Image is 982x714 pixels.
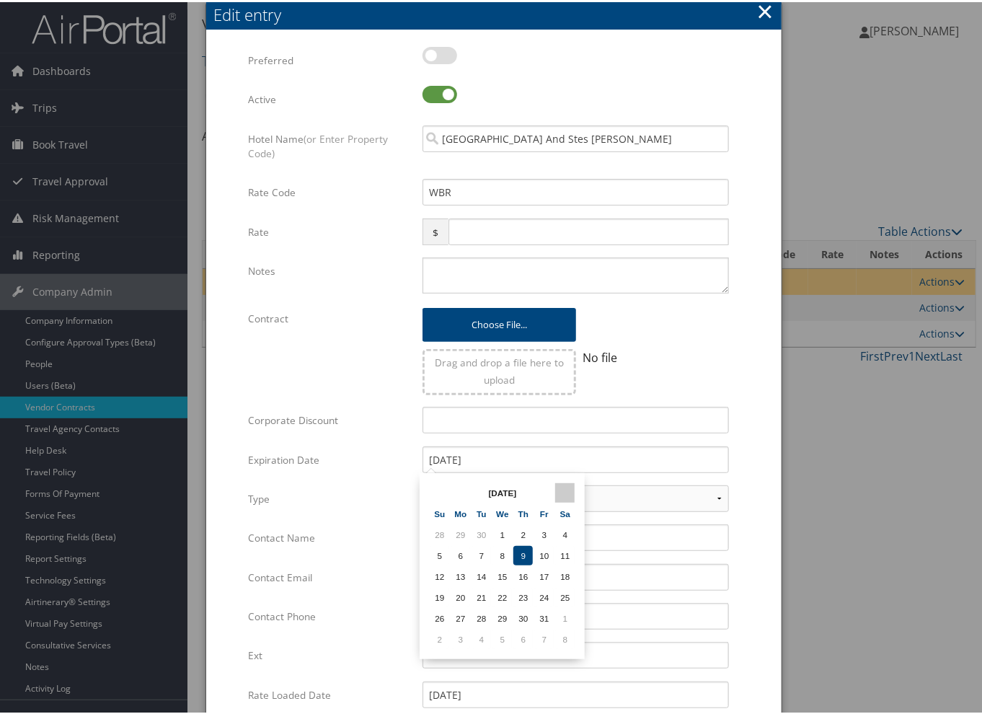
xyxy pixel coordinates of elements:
label: Hotel Name [248,123,412,166]
span: $ [423,216,448,243]
td: 25 [555,586,575,605]
td: 4 [555,523,575,542]
label: Contract [248,303,412,330]
td: 30 [513,607,533,626]
span: (or Enter Property Code) [248,130,388,158]
label: Rate Loaded Date [248,679,412,707]
td: 2 [430,627,449,647]
label: Notes [248,255,412,283]
td: 10 [534,544,554,563]
td: 6 [513,627,533,647]
td: 28 [472,607,491,626]
td: 20 [451,586,470,605]
td: 12 [430,565,449,584]
td: 1 [492,523,512,542]
label: Corporate Discount [248,405,412,432]
th: Sa [555,502,575,521]
td: 18 [555,565,575,584]
td: 8 [555,627,575,647]
td: 23 [513,586,533,605]
span: No file [583,348,618,363]
td: 7 [472,544,491,563]
th: Su [430,502,449,521]
td: 24 [534,586,554,605]
td: 15 [492,565,512,584]
td: 21 [472,586,491,605]
label: Rate Code [248,177,412,204]
td: 4 [472,627,491,647]
span: Drag and drop a file here to upload [435,353,564,384]
td: 28 [430,523,449,542]
td: 9 [513,544,533,563]
td: 11 [555,544,575,563]
td: 14 [472,565,491,584]
th: Fr [534,502,554,521]
td: 7 [534,627,554,647]
label: Active [248,84,412,111]
td: 3 [534,523,554,542]
td: 22 [492,586,512,605]
td: 30 [472,523,491,542]
td: 17 [534,565,554,584]
label: Contact Email [248,562,412,589]
td: 6 [451,544,470,563]
th: [DATE] [451,481,554,501]
td: 8 [492,544,512,563]
td: 31 [534,607,554,626]
th: Th [513,502,533,521]
td: 16 [513,565,533,584]
div: Edit entry [213,1,782,24]
label: Type [248,483,412,511]
td: 2 [513,523,533,542]
label: Contact Name [248,522,412,550]
td: 1 [555,607,575,626]
th: Tu [472,502,491,521]
th: We [492,502,512,521]
label: Contact Phone [248,601,412,628]
label: Ext [248,640,412,667]
td: 26 [430,607,449,626]
td: 29 [451,523,470,542]
td: 13 [451,565,470,584]
td: 19 [430,586,449,605]
td: 27 [451,607,470,626]
label: Preferred [248,45,412,72]
label: Expiration Date [248,444,412,472]
td: 29 [492,607,512,626]
td: 3 [451,627,470,647]
td: 5 [430,544,449,563]
label: Rate [248,216,412,244]
td: 5 [492,627,512,647]
th: Mo [451,502,470,521]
